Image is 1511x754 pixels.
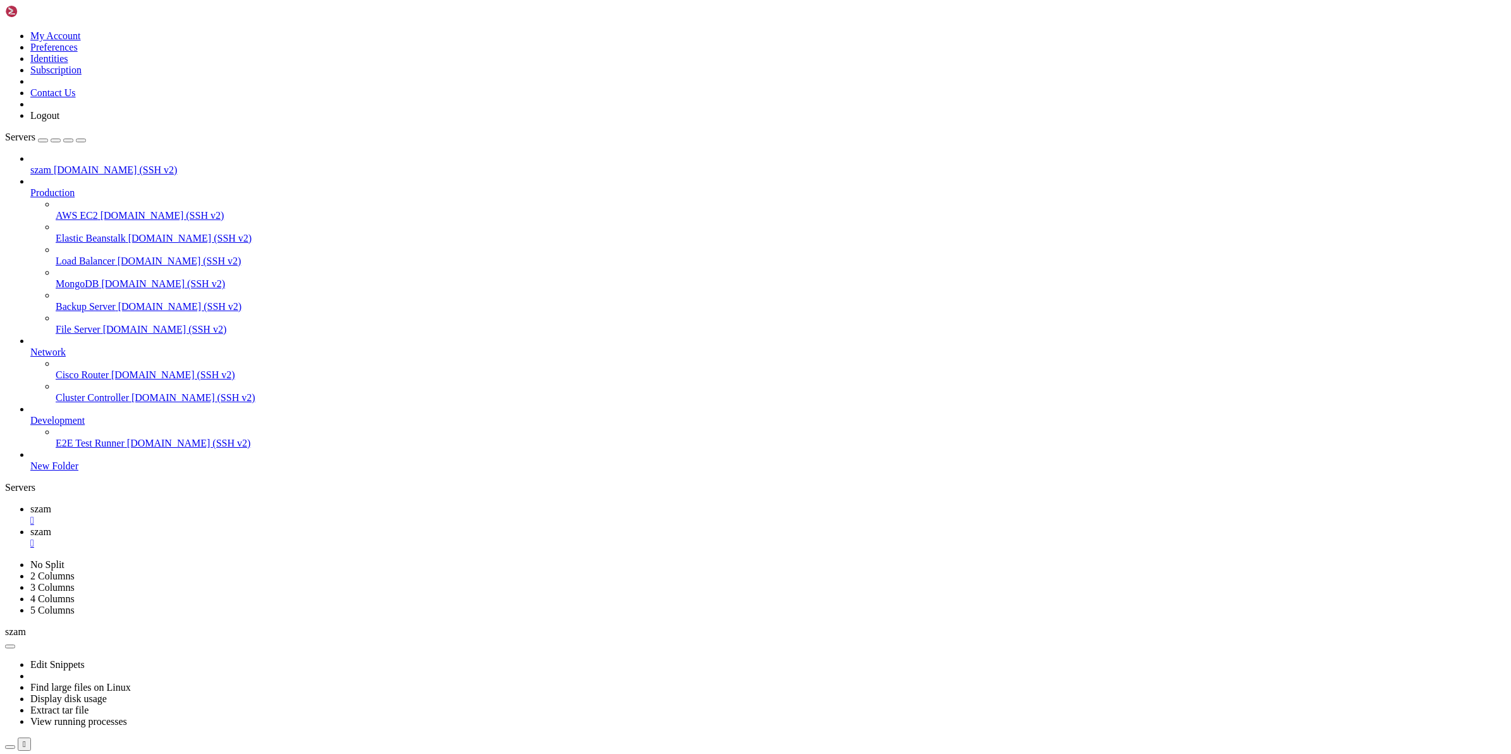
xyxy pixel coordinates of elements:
[56,233,126,244] span: Elastic Beanstalk
[118,256,242,266] span: [DOMAIN_NAME] (SSH v2)
[30,504,1506,526] a: szam
[56,221,1506,244] li: Elastic Beanstalk [DOMAIN_NAME] (SSH v2)
[103,324,227,335] span: [DOMAIN_NAME] (SSH v2)
[30,110,59,121] a: Logout
[30,659,85,670] a: Edit Snippets
[30,582,75,593] a: 3 Columns
[101,278,225,289] span: [DOMAIN_NAME] (SSH v2)
[56,244,1506,267] li: Load Balancer [DOMAIN_NAME] (SSH v2)
[111,369,235,380] span: [DOMAIN_NAME] (SSH v2)
[56,256,115,266] span: Load Balancer
[128,233,252,244] span: [DOMAIN_NAME] (SSH v2)
[56,256,1506,267] a: Load Balancer [DOMAIN_NAME] (SSH v2)
[56,381,1506,404] li: Cluster Controller [DOMAIN_NAME] (SSH v2)
[30,460,78,471] span: New Folder
[30,30,81,41] a: My Account
[56,290,1506,312] li: Backup Server [DOMAIN_NAME] (SSH v2)
[30,593,75,604] a: 4 Columns
[30,42,78,53] a: Preferences
[30,515,1506,526] a: 
[118,301,242,312] span: [DOMAIN_NAME] (SSH v2)
[30,559,64,570] a: No Split
[54,164,178,175] span: [DOMAIN_NAME] (SSH v2)
[30,176,1506,335] li: Production
[56,210,1506,221] a: AWS EC2 [DOMAIN_NAME] (SSH v2)
[30,65,82,75] a: Subscription
[5,132,35,142] span: Servers
[56,233,1506,244] a: Elastic Beanstalk [DOMAIN_NAME] (SSH v2)
[30,526,51,537] span: szam
[23,739,26,749] div: 
[127,438,251,448] span: [DOMAIN_NAME] (SSH v2)
[56,369,109,380] span: Cisco Router
[30,87,76,98] a: Contact Us
[30,716,127,727] a: View running processes
[30,53,68,64] a: Identities
[56,301,1506,312] a: Backup Server [DOMAIN_NAME] (SSH v2)
[56,426,1506,449] li: E2E Test Runner [DOMAIN_NAME] (SSH v2)
[56,267,1506,290] li: MongoDB [DOMAIN_NAME] (SSH v2)
[56,278,99,289] span: MongoDB
[30,449,1506,472] li: New Folder
[56,312,1506,335] li: File Server [DOMAIN_NAME] (SSH v2)
[5,482,1506,493] div: Servers
[30,187,75,198] span: Production
[56,301,116,312] span: Backup Server
[56,358,1506,381] li: Cisco Router [DOMAIN_NAME] (SSH v2)
[56,392,129,403] span: Cluster Controller
[30,538,1506,549] a: 
[56,438,125,448] span: E2E Test Runner
[30,415,1506,426] a: Development
[30,153,1506,176] li: szam [DOMAIN_NAME] (SSH v2)
[30,347,1506,358] a: Network
[30,693,107,704] a: Display disk usage
[18,738,31,751] button: 
[30,605,75,615] a: 5 Columns
[56,199,1506,221] li: AWS EC2 [DOMAIN_NAME] (SSH v2)
[56,324,101,335] span: File Server
[30,682,131,693] a: Find large files on Linux
[30,347,66,357] span: Network
[5,132,86,142] a: Servers
[132,392,255,403] span: [DOMAIN_NAME] (SSH v2)
[30,705,89,715] a: Extract tar file
[30,404,1506,449] li: Development
[56,369,1506,381] a: Cisco Router [DOMAIN_NAME] (SSH v2)
[30,187,1506,199] a: Production
[5,5,78,18] img: Shellngn
[30,460,1506,472] a: New Folder
[101,210,224,221] span: [DOMAIN_NAME] (SSH v2)
[30,571,75,581] a: 2 Columns
[30,164,1506,176] a: szam [DOMAIN_NAME] (SSH v2)
[56,392,1506,404] a: Cluster Controller [DOMAIN_NAME] (SSH v2)
[56,324,1506,335] a: File Server [DOMAIN_NAME] (SSH v2)
[56,278,1506,290] a: MongoDB [DOMAIN_NAME] (SSH v2)
[30,335,1506,404] li: Network
[30,164,51,175] span: szam
[30,526,1506,549] a: szam
[56,210,98,221] span: AWS EC2
[5,626,26,637] span: szam
[56,438,1506,449] a: E2E Test Runner [DOMAIN_NAME] (SSH v2)
[30,415,85,426] span: Development
[30,504,51,514] span: szam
